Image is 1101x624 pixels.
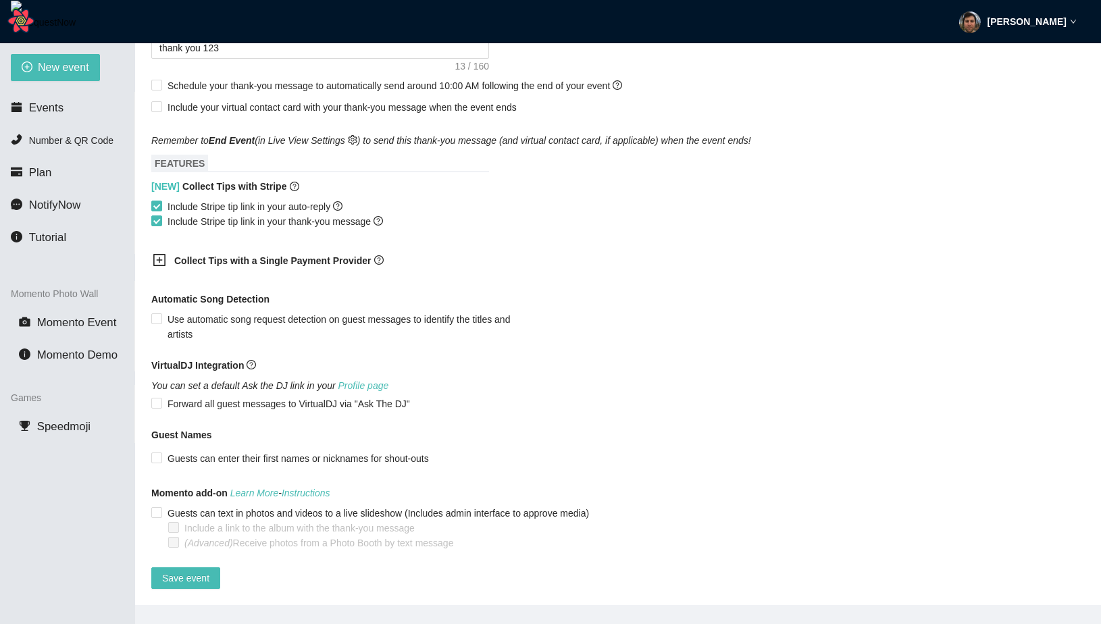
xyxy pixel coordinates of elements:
[151,135,751,146] i: Remember to (in Live View Settings ) to send this thank-you message (and virtual contact card, if...
[19,420,30,432] span: trophy
[11,231,22,242] span: info-circle
[168,80,622,91] span: Schedule your thank-you message to automatically send around 10:00 AM following the end of your e...
[11,54,100,81] button: plus-circleNew event
[22,61,32,74] span: plus-circle
[29,231,66,244] span: Tutorial
[174,255,371,266] b: Collect Tips with a Single Payment Provider
[162,396,415,411] span: Forward all guest messages to VirtualDJ via "Ask The DJ"
[19,316,30,328] span: camera
[29,166,52,179] span: Plan
[959,11,981,33] img: ACg8ocL1bTAKA2lfBXigJvF4dVmn0cAK-qBhFLcZIcYm964A_60Xrl0o=s96-c
[374,216,383,226] span: question-circle
[151,181,180,192] span: [NEW]
[29,199,80,211] span: NotifyNow
[11,101,22,113] span: calendar
[162,199,348,214] span: Include Stripe tip link in your auto-reply
[38,59,89,76] span: New event
[151,179,286,194] b: Collect Tips with Stripe
[209,135,255,146] b: End Event
[7,7,34,34] button: Open React Query Devtools
[29,101,63,114] span: Events
[11,166,22,178] span: credit-card
[162,506,594,521] span: Guests can text in photos and videos to a live slideshow (Includes admin interface to approve media)
[142,245,480,278] div: Collect Tips with a Single Payment Providerquestion-circle
[11,1,76,44] img: RequestNow
[153,253,166,267] span: plus-square
[162,571,209,586] span: Save event
[282,488,330,498] a: Instructions
[162,312,540,342] span: Use automatic song request detection on guest messages to identify the titles and artists
[19,348,30,360] span: info-circle
[348,135,357,145] span: setting
[151,567,220,589] button: Save event
[151,37,489,59] textarea: thank you 123
[151,430,211,440] b: Guest Names
[11,134,22,145] span: phone
[179,521,420,536] span: Include a link to the album with the thank-you message
[151,488,228,498] b: Momento add-on
[37,316,117,329] span: Momento Event
[613,80,622,90] span: question-circle
[290,179,299,194] span: question-circle
[230,488,330,498] i: -
[151,380,388,391] i: You can set a default Ask the DJ link in your
[151,292,270,307] b: Automatic Song Detection
[29,135,113,146] span: Number & QR Code
[151,360,244,371] b: VirtualDJ Integration
[37,348,118,361] span: Momento Demo
[179,536,459,550] span: Receive photos from a Photo Booth by text message
[1070,18,1077,25] span: down
[374,255,384,265] span: question-circle
[988,16,1067,27] strong: [PERSON_NAME]
[37,420,91,433] span: Speedmoji
[162,214,388,229] span: Include Stripe tip link in your thank-you message
[184,538,233,548] i: (Advanced)
[333,201,342,211] span: question-circle
[230,488,279,498] a: Learn More
[151,155,208,172] span: FEATURES
[11,199,22,210] span: message
[168,102,517,113] span: Include your virtual contact card with your thank-you message when the event ends
[247,360,256,369] span: question-circle
[338,380,389,391] a: Profile page
[162,451,434,466] span: Guests can enter their first names or nicknames for shout-outs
